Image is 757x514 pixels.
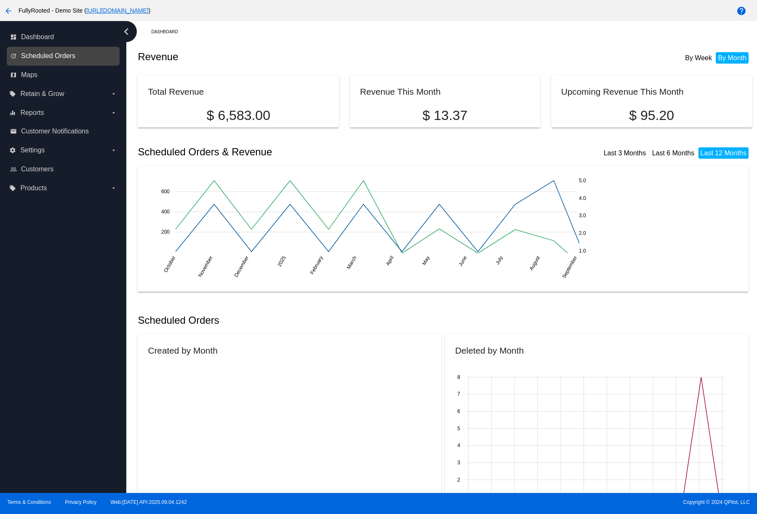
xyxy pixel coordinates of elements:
[457,426,460,431] text: 5
[111,499,187,505] a: Web:[DATE] API:2025.09.04.1242
[10,34,17,40] i: dashboard
[457,460,460,466] text: 3
[138,314,445,326] h2: Scheduled Orders
[10,68,117,82] a: map Maps
[736,6,746,16] mat-icon: help
[9,91,16,97] i: local_offer
[579,213,586,218] text: 3.0
[9,109,16,116] i: equalizer
[10,125,117,138] a: email Customer Notifications
[457,391,460,397] text: 7
[9,185,16,192] i: local_offer
[148,108,329,123] p: $ 6,583.00
[197,255,214,278] text: November
[148,346,217,355] h2: Created by Month
[683,52,714,64] li: By Week
[277,255,288,267] text: 2025
[138,51,445,63] h2: Revenue
[151,25,185,38] a: Dashboard
[10,53,17,59] i: update
[579,230,586,236] text: 2.0
[579,177,586,183] text: 5.0
[458,255,468,267] text: June
[163,255,177,273] text: October
[10,49,117,63] a: update Scheduled Orders
[3,6,13,16] mat-icon: arrow_back
[604,149,646,157] a: Last 3 Months
[161,229,170,235] text: 200
[457,477,460,483] text: 2
[120,25,133,38] i: chevron_left
[20,109,44,117] span: Reports
[21,52,75,60] span: Scheduled Orders
[10,128,17,135] i: email
[309,255,324,275] text: February
[579,195,586,201] text: 4.0
[346,255,358,270] text: March
[457,409,460,415] text: 6
[110,185,117,192] i: arrow_drop_down
[21,128,89,135] span: Customer Notifications
[19,7,151,14] span: FullyRooted - Demo Site ( )
[561,255,578,279] text: September
[233,255,250,278] text: December
[716,52,749,64] li: By Month
[161,189,170,194] text: 600
[20,90,64,98] span: Retain & Grow
[360,87,441,96] h2: Revenue This Month
[10,162,117,176] a: people_outline Customers
[385,255,395,266] text: April
[360,108,530,123] p: $ 13.37
[455,346,524,355] h2: Deleted by Month
[457,374,460,380] text: 8
[20,184,47,192] span: Products
[701,149,746,157] a: Last 12 Months
[457,443,460,449] text: 4
[561,87,684,96] h2: Upcoming Revenue This Month
[9,147,16,154] i: settings
[528,255,541,272] text: August
[10,30,117,44] a: dashboard Dashboard
[21,71,37,79] span: Maps
[10,72,17,78] i: map
[495,255,504,265] text: July
[7,499,51,505] a: Terms & Conditions
[161,209,170,215] text: 400
[561,108,742,123] p: $ 95.20
[65,499,97,505] a: Privacy Policy
[579,248,586,253] text: 1.0
[110,147,117,154] i: arrow_drop_down
[21,33,54,41] span: Dashboard
[20,146,45,154] span: Settings
[386,499,750,505] span: Copyright © 2024 QPilot, LLC
[148,87,204,96] h2: Total Revenue
[421,255,431,266] text: May
[138,146,445,158] h2: Scheduled Orders & Revenue
[110,109,117,116] i: arrow_drop_down
[21,165,53,173] span: Customers
[86,7,149,14] a: [URL][DOMAIN_NAME]
[10,166,17,173] i: people_outline
[652,149,695,157] a: Last 6 Months
[110,91,117,97] i: arrow_drop_down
